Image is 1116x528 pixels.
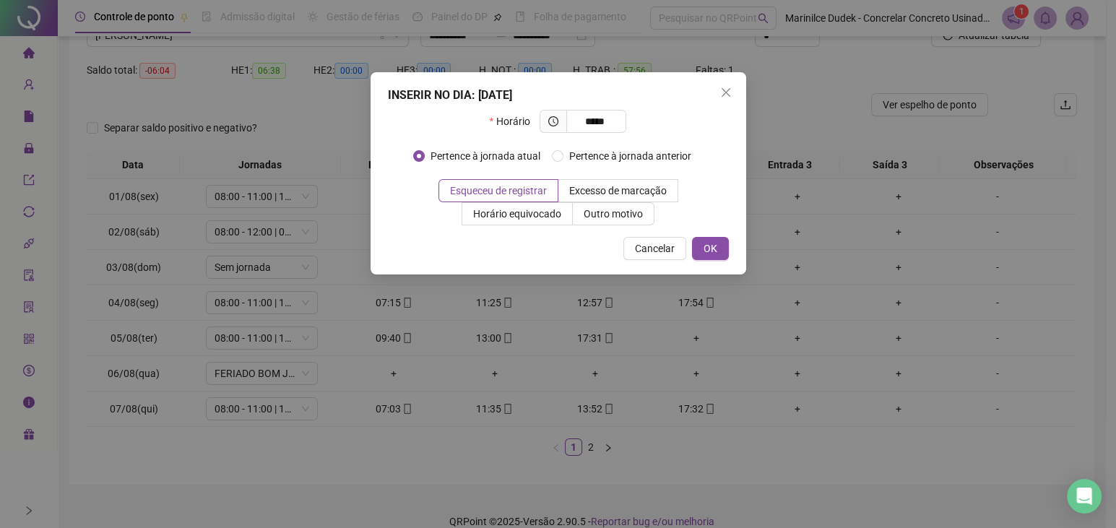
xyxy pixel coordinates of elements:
span: Esqueceu de registrar [450,185,547,196]
span: Pertence à jornada anterior [563,148,697,164]
label: Horário [490,110,540,133]
span: close [720,87,732,98]
span: Outro motivo [584,208,643,220]
div: Open Intercom Messenger [1067,479,1102,514]
span: OK [704,241,717,256]
span: Horário equivocado [473,208,561,220]
div: INSERIR NO DIA : [DATE] [388,87,729,104]
span: clock-circle [548,116,558,126]
span: Cancelar [635,241,675,256]
button: Close [714,81,737,104]
button: Cancelar [623,237,686,260]
button: OK [692,237,729,260]
span: Pertence à jornada atual [425,148,546,164]
span: Excesso de marcação [569,185,667,196]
